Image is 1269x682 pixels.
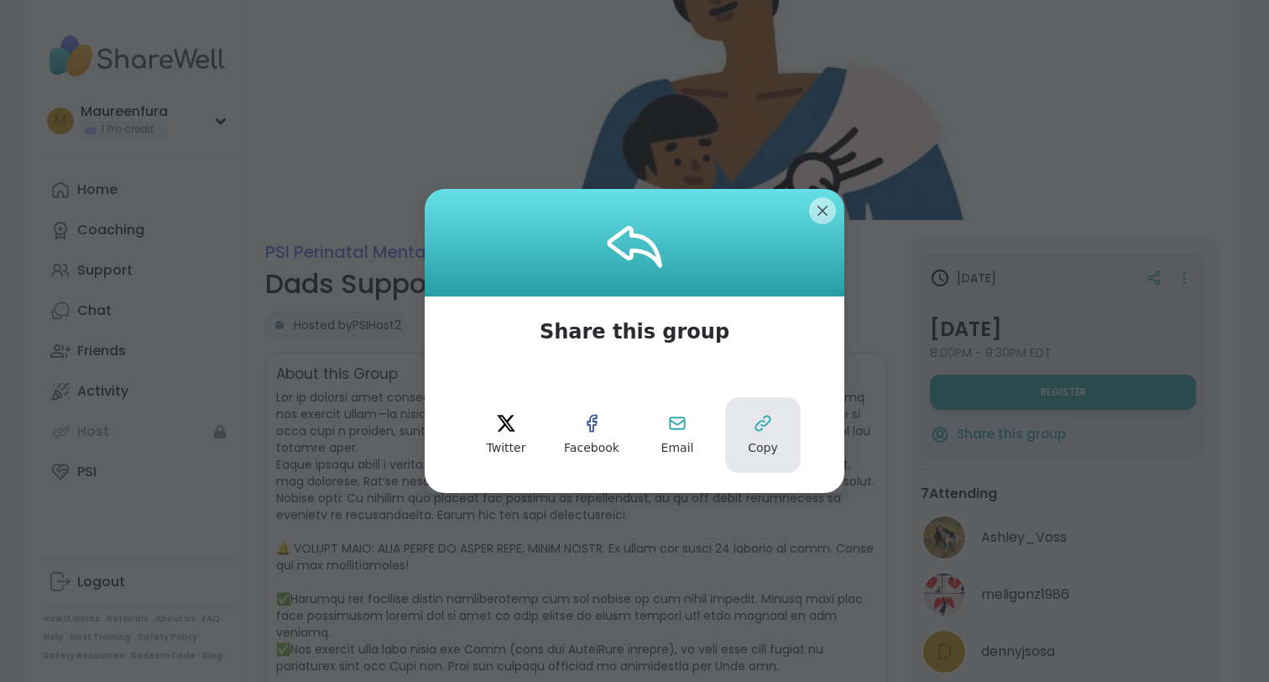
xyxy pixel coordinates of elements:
span: Email [661,440,694,457]
span: Copy [748,440,778,457]
button: facebook [554,397,629,473]
button: Email [640,397,715,473]
button: twitter [468,397,544,473]
button: Copy [725,397,801,473]
span: Twitter [487,440,526,457]
button: Twitter [468,397,544,473]
span: Share this group [520,296,749,367]
span: Facebook [564,440,619,457]
button: Facebook [554,397,629,473]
